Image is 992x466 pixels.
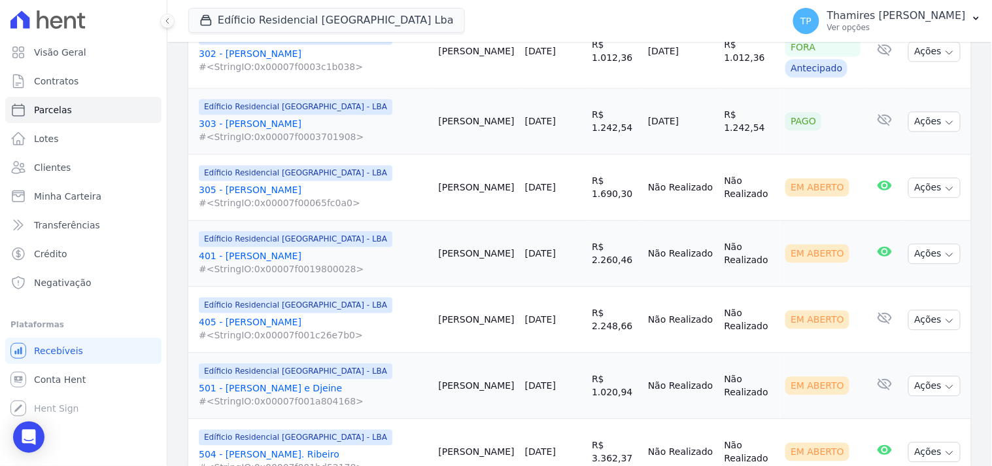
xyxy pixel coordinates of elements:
[719,89,781,155] td: R$ 1.242,54
[908,112,961,132] button: Ações
[785,179,849,197] div: Em Aberto
[587,15,643,89] td: R$ 1.012,36
[199,131,428,144] span: #<StringIO:0x00007f0003701908>
[199,118,428,144] a: 303 - [PERSON_NAME]#<StringIO:0x00007f0003701908>
[199,232,392,247] span: Edíficio Residencial [GEOGRAPHIC_DATA] - LBA
[5,126,162,152] a: Lotes
[34,103,72,116] span: Parcelas
[34,219,100,232] span: Transferências
[908,376,961,397] button: Ações
[5,39,162,65] a: Visão Geral
[199,48,428,74] a: 302 - [PERSON_NAME]#<StringIO:0x00007f0003c1b038>
[827,22,966,33] p: Ver opções
[199,395,428,408] span: #<StringIO:0x00007f001a804168>
[199,61,428,74] span: #<StringIO:0x00007f0003c1b038>
[34,276,92,289] span: Negativação
[525,46,556,57] a: [DATE]
[908,442,961,463] button: Ações
[719,221,781,287] td: Não Realizado
[525,447,556,457] a: [DATE]
[5,68,162,94] a: Contratos
[908,42,961,62] button: Ações
[199,316,428,342] a: 405 - [PERSON_NAME]#<StringIO:0x00007f001c26e7b0>
[199,99,392,115] span: Edíficio Residencial [GEOGRAPHIC_DATA] - LBA
[643,15,719,89] td: [DATE]
[5,212,162,238] a: Transferências
[5,367,162,393] a: Conta Hent
[199,197,428,210] span: #<StringIO:0x00007f00065fc0a0>
[783,3,992,39] button: TP Thamires [PERSON_NAME] Ver opções
[525,381,556,391] a: [DATE]
[34,75,78,88] span: Contratos
[785,443,849,461] div: Em Aberto
[5,338,162,364] a: Recebíveis
[34,161,71,174] span: Clientes
[434,221,520,287] td: [PERSON_NAME]
[434,15,520,89] td: [PERSON_NAME]
[719,287,781,353] td: Não Realizado
[908,310,961,331] button: Ações
[34,46,86,59] span: Visão Geral
[434,155,520,221] td: [PERSON_NAME]
[525,116,556,127] a: [DATE]
[785,311,849,329] div: Em Aberto
[643,89,719,155] td: [DATE]
[525,183,556,193] a: [DATE]
[199,430,392,446] span: Edíficio Residencial [GEOGRAPHIC_DATA] - LBA
[5,183,162,209] a: Minha Carteira
[199,250,428,276] a: 401 - [PERSON_NAME]#<StringIO:0x00007f0019800028>
[908,244,961,264] button: Ações
[13,421,44,453] div: Open Intercom Messenger
[908,178,961,198] button: Ações
[34,373,86,386] span: Conta Hent
[199,329,428,342] span: #<StringIO:0x00007f001c26e7b0>
[34,247,67,260] span: Crédito
[719,155,781,221] td: Não Realizado
[199,382,428,408] a: 501 - [PERSON_NAME] e Djeine#<StringIO:0x00007f001a804168>
[587,353,643,420] td: R$ 1.020,94
[785,377,849,395] div: Em Aberto
[10,317,156,332] div: Plataformas
[719,15,781,89] td: R$ 1.012,36
[800,16,812,26] span: TP
[5,97,162,123] a: Parcelas
[587,221,643,287] td: R$ 2.260,46
[34,190,101,203] span: Minha Carteira
[188,8,465,33] button: Edíficio Residencial [GEOGRAPHIC_DATA] Lba
[785,113,821,131] div: Pago
[434,287,520,353] td: [PERSON_NAME]
[643,353,719,420] td: Não Realizado
[587,287,643,353] td: R$ 2.248,66
[5,270,162,296] a: Negativação
[525,315,556,325] a: [DATE]
[827,9,966,22] p: Thamires [PERSON_NAME]
[643,155,719,221] td: Não Realizado
[199,364,392,380] span: Edíficio Residencial [GEOGRAPHIC_DATA] - LBA
[785,60,847,78] div: Antecipado
[434,89,520,155] td: [PERSON_NAME]
[434,353,520,420] td: [PERSON_NAME]
[719,353,781,420] td: Não Realizado
[34,132,59,145] span: Lotes
[643,221,719,287] td: Não Realizado
[5,241,162,267] a: Crédito
[5,154,162,181] a: Clientes
[587,89,643,155] td: R$ 1.242,54
[199,298,392,314] span: Edíficio Residencial [GEOGRAPHIC_DATA] - LBA
[34,344,83,357] span: Recebíveis
[643,287,719,353] td: Não Realizado
[199,263,428,276] span: #<StringIO:0x00007f0019800028>
[587,155,643,221] td: R$ 1.690,30
[525,249,556,259] a: [DATE]
[199,166,392,181] span: Edíficio Residencial [GEOGRAPHIC_DATA] - LBA
[199,184,428,210] a: 305 - [PERSON_NAME]#<StringIO:0x00007f00065fc0a0>
[785,245,849,263] div: Em Aberto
